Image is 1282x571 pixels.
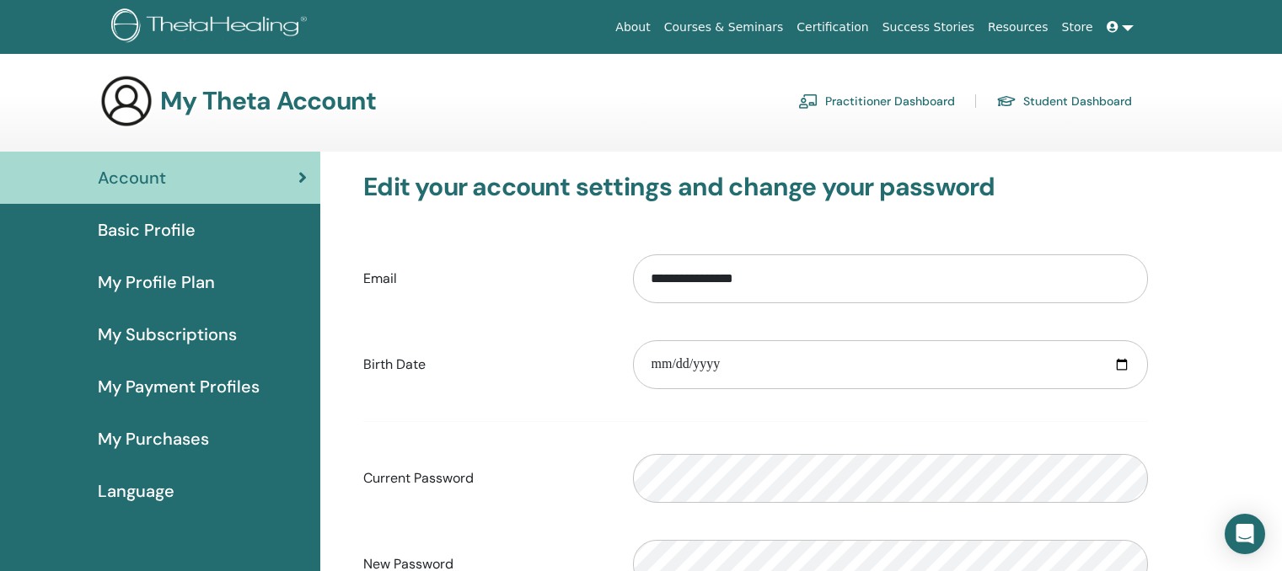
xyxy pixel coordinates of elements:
img: chalkboard-teacher.svg [798,93,818,109]
span: My Subscriptions [98,322,237,347]
a: Practitioner Dashboard [798,88,955,115]
a: Resources [981,12,1055,43]
span: My Payment Profiles [98,374,260,399]
span: My Profile Plan [98,269,215,295]
a: Store [1055,12,1100,43]
a: Certification [790,12,875,43]
span: Language [98,478,174,504]
a: Success Stories [876,12,981,43]
span: Basic Profile [98,217,196,243]
img: generic-user-icon.jpg [99,74,153,128]
a: About [609,12,657,43]
h3: My Theta Account [160,86,376,116]
span: My Purchases [98,426,209,451]
label: Current Password [351,462,620,494]
label: Birth Date [351,349,620,381]
img: graduation-cap.svg [996,94,1016,109]
div: Open Intercom Messenger [1225,514,1265,554]
label: Email [351,263,620,295]
h3: Edit your account settings and change your password [363,172,1148,202]
span: Account [98,165,166,190]
img: logo.png [111,8,313,46]
a: Student Dashboard [996,88,1132,115]
a: Courses & Seminars [657,12,791,43]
